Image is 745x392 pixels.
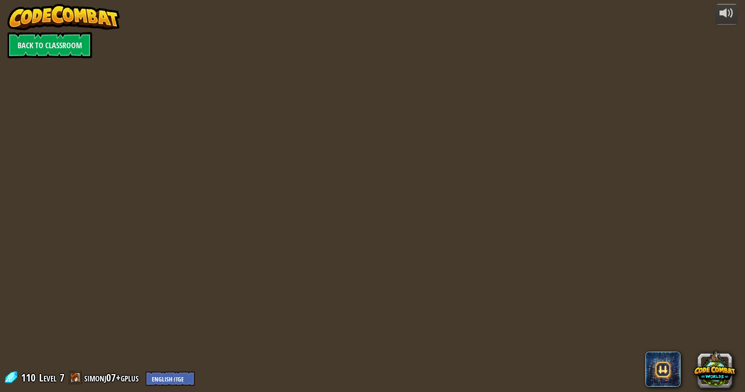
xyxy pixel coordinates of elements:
a: simonj07+gplus [84,371,141,385]
a: Back to Classroom [7,32,92,58]
span: 7 [60,371,64,385]
button: Adjust volume [716,4,738,25]
span: 110 [21,371,38,385]
img: CodeCombat - Learn how to code by playing a game [7,4,120,30]
span: Level [39,371,57,385]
